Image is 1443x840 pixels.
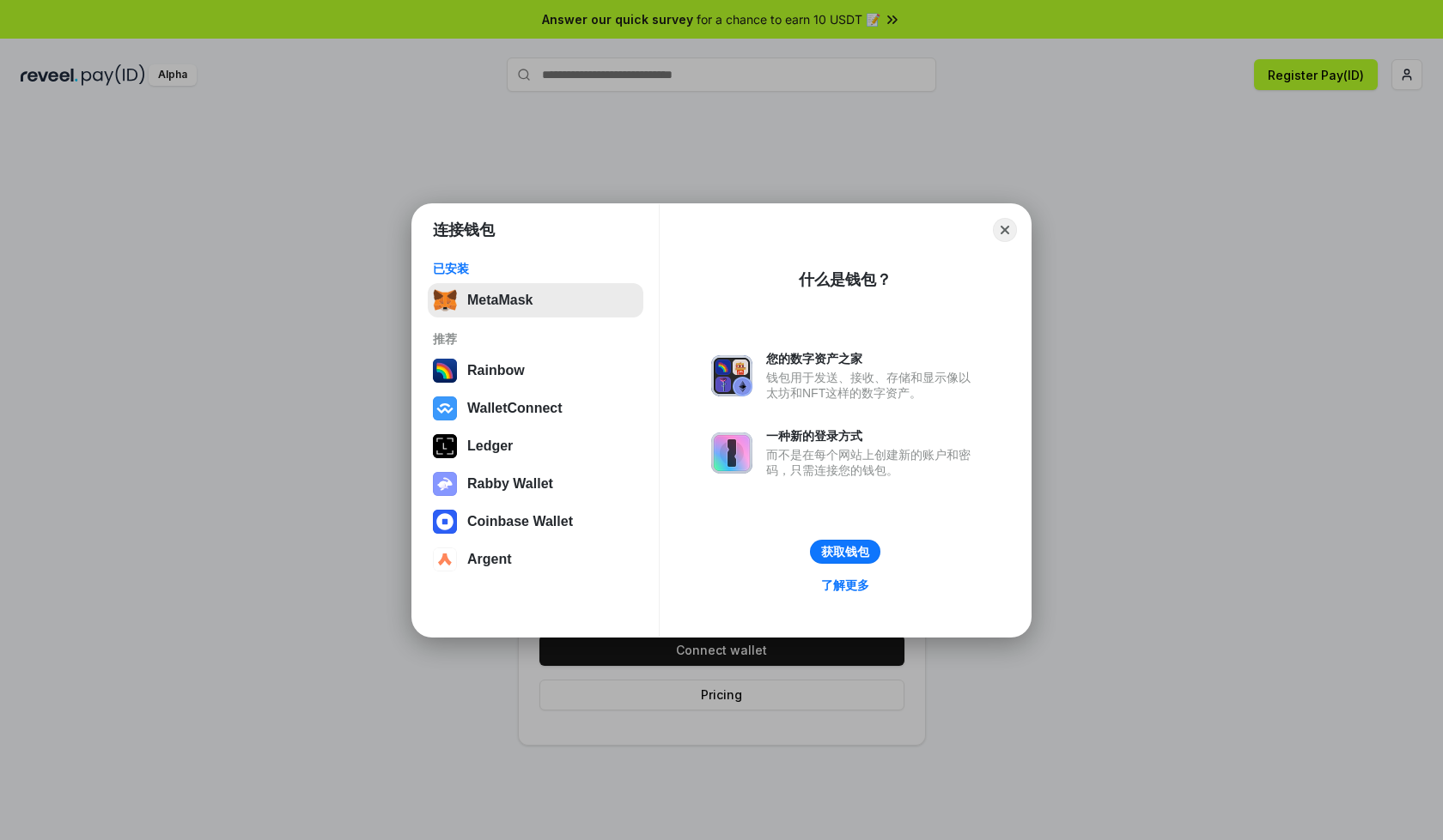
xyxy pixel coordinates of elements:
[467,293,533,308] div: MetaMask
[467,401,563,416] div: WalletConnect
[433,396,457,420] img: svg+xml,%3Csvg%20width%3D%2228%22%20height%3D%2228%22%20viewBox%3D%220%200%2028%2028%22%20fill%3D...
[766,447,979,478] div: 而不是在每个网站上创建新的账户和密码，只需连接您的钱包。
[428,505,643,539] button: Coinbase Wallet
[993,218,1017,242] button: Close
[428,354,643,388] button: Rainbow
[711,432,752,474] img: svg+xml,%3Csvg%20xmlns%3D%22http%3A%2F%2Fwww.w3.org%2F2000%2Fsvg%22%20fill%3D%22none%22%20viewBox...
[433,547,457,571] img: svg+xml,%3Csvg%20width%3D%2228%22%20height%3D%2228%22%20viewBox%3D%220%200%2028%2028%22%20fill%3D...
[467,514,573,529] div: Coinbase Wallet
[433,359,457,383] img: svg+xml,%3Csvg%20width%3D%22120%22%20height%3D%22120%22%20viewBox%3D%220%200%20120%20120%22%20fil...
[766,351,979,366] div: 您的数字资产之家
[428,283,643,317] button: MetaMask
[766,428,979,444] div: 一种新的登录方式
[428,391,643,426] button: WalletConnect
[433,510,457,534] img: svg+xml,%3Csvg%20width%3D%2228%22%20height%3D%2228%22%20viewBox%3D%220%200%2028%2028%22%20fill%3D...
[467,552,512,567] div: Argent
[467,363,525,378] div: Rainbow
[428,467,643,501] button: Rabby Wallet
[821,577,869,593] div: 了解更多
[433,434,457,458] img: svg+xml,%3Csvg%20xmlns%3D%22http%3A%2F%2Fwww.w3.org%2F2000%2Fsvg%22%20width%3D%2228%22%20height%3...
[428,429,643,463] button: Ledger
[428,542,643,577] button: Argent
[811,574,880,596] a: 了解更多
[810,540,880,564] button: 获取钱包
[821,544,869,559] div: 获取钱包
[433,220,495,240] h1: 连接钱包
[433,261,638,276] div: 已安装
[433,331,638,347] div: 推荐
[467,438,513,454] div: Ledger
[799,269,892,290] div: 什么是钱包？
[711,355,752,396] img: svg+xml,%3Csvg%20xmlns%3D%22http%3A%2F%2Fwww.w3.org%2F2000%2Fsvg%22%20fill%3D%22none%22%20viewBox...
[433,472,457,496] img: svg+xml,%3Csvg%20xmlns%3D%22http%3A%2F%2Fwww.w3.org%2F2000%2Fsvg%22%20fill%3D%22none%22%20viewBox...
[467,476,553,492] div: Rabby Wallet
[766,370,979,401] div: 钱包用于发送、接收、存储和显示像以太坊和NFT这样的数字资产。
[433,288,457,312] img: svg+xml,%3Csvg%20fill%3D%22none%22%20height%3D%2233%22%20viewBox%3D%220%200%2035%2033%22%20width%...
